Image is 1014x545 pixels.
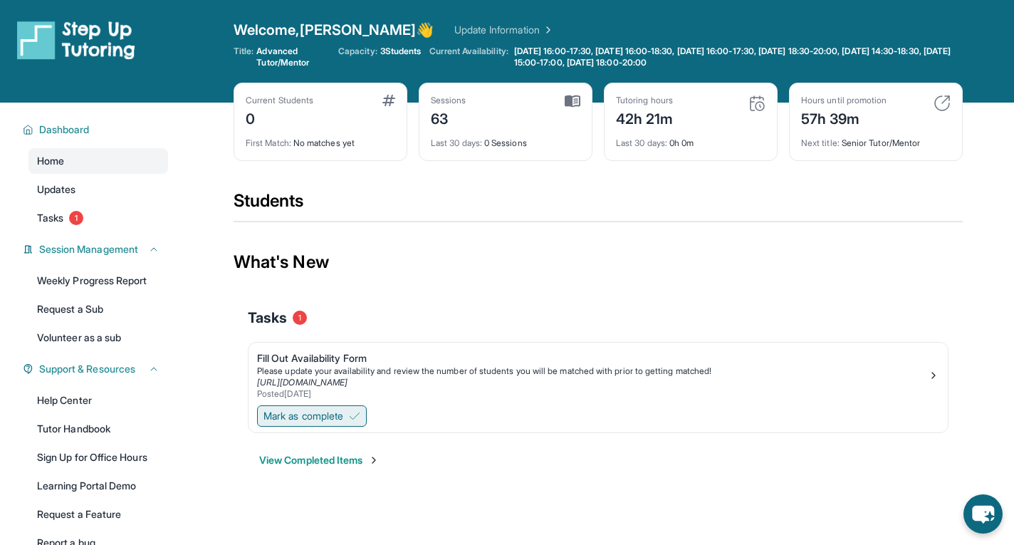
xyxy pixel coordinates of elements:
a: Weekly Progress Report [28,268,168,294]
span: 3 Students [380,46,422,57]
div: 57h 39m [801,106,887,129]
button: Session Management [33,242,160,256]
div: Current Students [246,95,313,106]
a: Updates [28,177,168,202]
span: Mark as complete [263,409,343,423]
span: Last 30 days : [616,137,667,148]
span: Support & Resources [39,362,135,376]
span: Tasks [37,211,63,225]
div: Posted [DATE] [257,388,928,400]
a: [URL][DOMAIN_NAME] [257,377,347,388]
a: Update Information [454,23,554,37]
span: Next title : [801,137,840,148]
img: Chevron Right [540,23,554,37]
span: Title: [234,46,254,68]
img: card [748,95,765,112]
span: Tasks [248,308,287,328]
span: 1 [69,211,83,225]
div: What's New [234,231,963,294]
button: Support & Resources [33,362,160,376]
span: Welcome, [PERSON_NAME] 👋 [234,20,434,40]
div: Tutoring hours [616,95,674,106]
a: Volunteer as a sub [28,325,168,351]
div: 0 [246,106,313,129]
a: Request a Sub [28,296,168,322]
div: 0h 0m [616,129,765,149]
a: Learning Portal Demo [28,473,168,499]
div: 42h 21m [616,106,674,129]
a: Fill Out Availability FormPlease update your availability and review the number of students you w... [249,343,948,403]
div: Students [234,190,963,221]
a: Home [28,148,168,174]
div: Senior Tutor/Mentor [801,129,951,149]
span: Capacity: [338,46,377,57]
div: Please update your availability and review the number of students you will be matched with prior ... [257,365,928,377]
div: No matches yet [246,129,395,149]
span: Home [37,154,64,168]
span: First Match : [246,137,291,148]
a: Request a Feature [28,502,168,527]
div: 0 Sessions [431,129,580,149]
span: Updates [37,182,76,197]
button: View Completed Items [259,453,380,467]
a: [DATE] 16:00-17:30, [DATE] 16:00-18:30, [DATE] 16:00-17:30, [DATE] 18:30-20:00, [DATE] 14:30-18:3... [511,46,963,68]
a: Tutor Handbook [28,416,168,442]
span: 1 [293,311,307,325]
span: Last 30 days : [431,137,482,148]
span: Session Management [39,242,138,256]
a: Tasks1 [28,205,168,231]
span: [DATE] 16:00-17:30, [DATE] 16:00-18:30, [DATE] 16:00-17:30, [DATE] 18:30-20:00, [DATE] 14:30-18:3... [514,46,960,68]
img: card [934,95,951,112]
span: Current Availability: [429,46,508,68]
button: chat-button [963,494,1003,534]
a: Help Center [28,388,168,413]
div: Fill Out Availability Form [257,351,928,365]
img: card [565,95,580,108]
div: Hours until promotion [801,95,887,106]
a: Sign Up for Office Hours [28,445,168,470]
span: Advanced Tutor/Mentor [256,46,330,68]
button: Mark as complete [257,405,367,427]
button: Dashboard [33,123,160,137]
img: card [382,95,395,106]
div: 63 [431,106,466,129]
div: Sessions [431,95,466,106]
span: Dashboard [39,123,90,137]
img: logo [17,20,135,60]
img: Mark as complete [349,410,360,422]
